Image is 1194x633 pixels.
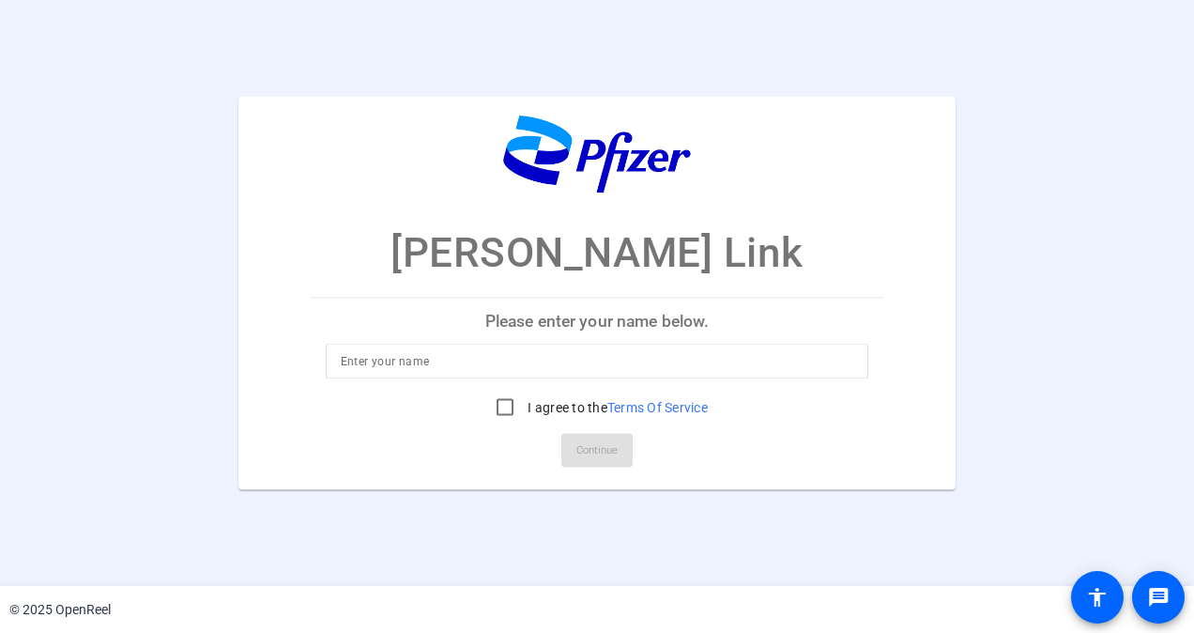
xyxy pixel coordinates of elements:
label: I agree to the [524,397,708,416]
img: company-logo [503,116,691,193]
mat-icon: message [1147,586,1170,609]
p: [PERSON_NAME] Link [390,221,804,283]
div: © 2025 OpenReel [9,600,111,620]
mat-icon: accessibility [1086,586,1109,609]
p: Please enter your name below. [311,298,884,343]
a: Terms Of Service [607,399,708,414]
input: Enter your name [341,349,854,372]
